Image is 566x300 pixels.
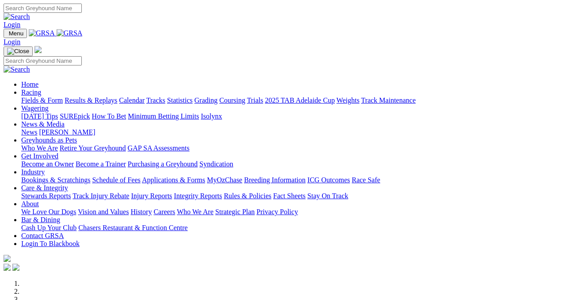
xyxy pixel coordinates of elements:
[4,46,33,56] button: Toggle navigation
[224,192,272,200] a: Rules & Policies
[21,144,562,152] div: Greyhounds as Pets
[12,264,19,271] img: twitter.svg
[21,120,65,128] a: News & Media
[128,144,190,152] a: GAP SA Assessments
[361,96,416,104] a: Track Maintenance
[21,192,562,200] div: Care & Integrity
[21,112,562,120] div: Wagering
[142,176,205,184] a: Applications & Forms
[4,21,20,28] a: Login
[273,192,306,200] a: Fact Sheets
[21,136,77,144] a: Greyhounds as Pets
[128,160,198,168] a: Purchasing a Greyhound
[307,176,350,184] a: ICG Outcomes
[21,144,58,152] a: Who We Are
[21,200,39,208] a: About
[7,48,29,55] img: Close
[65,96,117,104] a: Results & Replays
[256,208,298,215] a: Privacy Policy
[92,112,126,120] a: How To Bet
[60,144,126,152] a: Retire Your Greyhound
[21,208,76,215] a: We Love Our Dogs
[21,96,562,104] div: Racing
[167,96,193,104] a: Statistics
[4,4,82,13] input: Search
[4,38,20,46] a: Login
[4,65,30,73] img: Search
[78,208,129,215] a: Vision and Values
[9,30,23,37] span: Menu
[29,29,55,37] img: GRSA
[34,46,42,53] img: logo-grsa-white.png
[21,88,41,96] a: Racing
[60,112,90,120] a: SUREpick
[4,255,11,262] img: logo-grsa-white.png
[207,176,242,184] a: MyOzChase
[21,160,562,168] div: Get Involved
[174,192,222,200] a: Integrity Reports
[4,29,27,38] button: Toggle navigation
[215,208,255,215] a: Strategic Plan
[21,81,38,88] a: Home
[131,192,172,200] a: Injury Reports
[21,112,58,120] a: [DATE] Tips
[337,96,359,104] a: Weights
[4,13,30,21] img: Search
[195,96,218,104] a: Grading
[21,232,64,239] a: Contact GRSA
[352,176,380,184] a: Race Safe
[21,240,80,247] a: Login To Blackbook
[21,160,74,168] a: Become an Owner
[73,192,129,200] a: Track Injury Rebate
[244,176,306,184] a: Breeding Information
[247,96,263,104] a: Trials
[21,216,60,223] a: Bar & Dining
[21,176,562,184] div: Industry
[177,208,214,215] a: Who We Are
[21,176,90,184] a: Bookings & Scratchings
[21,208,562,216] div: About
[21,192,71,200] a: Stewards Reports
[78,224,187,231] a: Chasers Restaurant & Function Centre
[21,104,49,112] a: Wagering
[219,96,245,104] a: Coursing
[130,208,152,215] a: History
[128,112,199,120] a: Minimum Betting Limits
[4,56,82,65] input: Search
[92,176,140,184] a: Schedule of Fees
[21,184,68,192] a: Care & Integrity
[265,96,335,104] a: 2025 TAB Adelaide Cup
[21,128,37,136] a: News
[201,112,222,120] a: Isolynx
[21,224,562,232] div: Bar & Dining
[57,29,83,37] img: GRSA
[146,96,165,104] a: Tracks
[4,264,11,271] img: facebook.svg
[21,128,562,136] div: News & Media
[21,96,63,104] a: Fields & Form
[21,168,45,176] a: Industry
[76,160,126,168] a: Become a Trainer
[39,128,95,136] a: [PERSON_NAME]
[119,96,145,104] a: Calendar
[199,160,233,168] a: Syndication
[21,152,58,160] a: Get Involved
[307,192,348,200] a: Stay On Track
[21,224,76,231] a: Cash Up Your Club
[153,208,175,215] a: Careers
